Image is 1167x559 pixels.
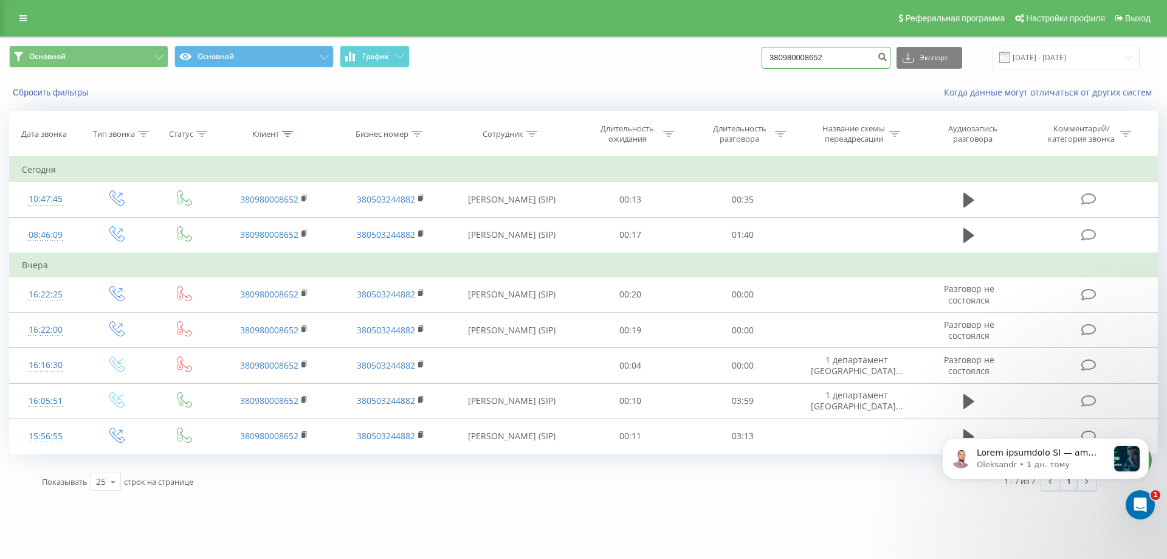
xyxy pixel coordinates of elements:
[811,389,903,412] span: 1 департамент [GEOGRAPHIC_DATA]...
[252,129,279,139] div: Клиент
[686,182,798,217] td: 00:35
[574,383,686,418] td: 00:10
[449,383,574,418] td: [PERSON_NAME] (SIP)
[686,217,798,253] td: 01:40
[1126,490,1155,519] iframe: Intercom live chat
[240,359,298,371] a: 380980008652
[22,389,69,413] div: 16:05:51
[22,353,69,377] div: 16:16:30
[574,277,686,312] td: 00:20
[821,123,886,144] div: Название схемы переадресации
[10,253,1158,277] td: Вчера
[22,425,69,448] div: 15:56:55
[934,123,1013,144] div: Аудиозапись разговора
[357,193,415,205] a: 380503244882
[240,395,298,406] a: 380980008652
[22,187,69,211] div: 10:47:45
[22,318,69,342] div: 16:22:00
[686,383,798,418] td: 03:59
[9,46,168,68] button: Основной
[340,46,410,68] button: График
[686,313,798,348] td: 00:00
[96,476,106,488] div: 25
[574,182,686,217] td: 00:13
[357,324,415,336] a: 380503244882
[357,359,415,371] a: 380503244882
[357,288,415,300] a: 380503244882
[574,313,686,348] td: 00:19
[811,354,903,377] span: 1 департамент [GEOGRAPHIC_DATA]...
[9,87,94,98] button: Сбросить фильтры
[240,288,298,300] a: 380980008652
[29,52,66,61] span: Основной
[924,414,1167,526] iframe: Intercom notifications повідомлення
[686,348,798,383] td: 00:00
[362,52,389,61] span: График
[905,13,1005,23] span: Реферальная программа
[449,313,574,348] td: [PERSON_NAME] (SIP)
[1026,13,1105,23] span: Настройки профиля
[944,319,994,341] span: Разговор не состоялся
[1046,123,1117,144] div: Комментарий/категория звонка
[762,47,890,69] input: Поиск по номеру
[240,229,298,240] a: 380980008652
[707,123,772,144] div: Длительность разговора
[357,229,415,240] a: 380503244882
[240,193,298,205] a: 380980008652
[93,129,135,139] div: Тип звонка
[174,46,334,68] button: Основной
[240,324,298,336] a: 380980008652
[449,277,574,312] td: [PERSON_NAME] (SIP)
[449,217,574,253] td: [PERSON_NAME] (SIP)
[42,476,88,487] span: Показывать
[22,223,69,247] div: 08:46:09
[944,86,1158,98] a: Когда данные могут отличаться от других систем
[21,129,67,139] div: Дата звонка
[1151,490,1160,500] span: 1
[169,129,193,139] div: Статус
[1125,13,1151,23] span: Выход
[449,418,574,454] td: [PERSON_NAME] (SIP)
[574,418,686,454] td: 00:11
[240,430,298,442] a: 380980008652
[944,354,994,377] span: Разговор не состоялся
[686,277,798,312] td: 00:00
[10,158,1158,182] td: Сегодня
[574,217,686,253] td: 00:17
[944,283,994,305] span: Разговор не состоялся
[357,430,415,442] a: 380503244882
[483,129,523,139] div: Сотрудник
[356,129,408,139] div: Бизнес номер
[124,476,193,487] span: строк на странице
[449,182,574,217] td: [PERSON_NAME] (SIP)
[686,418,798,454] td: 03:13
[897,47,962,69] button: Экспорт
[595,123,660,144] div: Длительность ожидания
[22,283,69,307] div: 16:22:25
[357,395,415,406] a: 380503244882
[574,348,686,383] td: 00:04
